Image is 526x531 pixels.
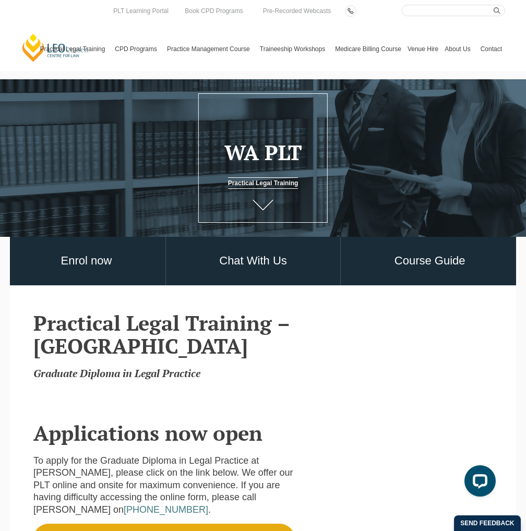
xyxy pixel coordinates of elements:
[332,27,404,71] a: Medicare Billing Course
[260,5,334,17] a: Pre-Recorded Webcasts
[33,311,493,357] h2: Practical Legal Training – [GEOGRAPHIC_DATA]
[257,27,332,71] a: Traineeship Workshops
[33,455,295,516] p: To apply for the Graduate Diploma in Legal Practice at [PERSON_NAME], please click on the link be...
[477,27,505,71] a: Contact
[124,504,208,515] a: [PHONE_NUMBER]
[166,237,341,285] a: Chat With Us
[456,461,500,505] iframe: LiveChat chat widget
[37,27,112,71] a: Practical Legal Training
[182,5,245,17] a: Book CPD Programs
[341,237,519,285] a: Course Guide
[21,33,90,63] a: [PERSON_NAME] Centre for Law
[33,366,200,380] em: Graduate Diploma in Legal Practice
[404,27,441,71] a: Venue Hire
[7,237,165,285] a: Enrol now
[33,421,493,444] h2: Applications now open
[111,5,171,17] a: PLT Learning Portal
[112,27,164,71] a: CPD Programs
[228,177,298,189] a: Practical Legal Training
[200,141,326,164] h1: WA PLT
[164,27,257,71] a: Practice Management Course
[441,27,477,71] a: About Us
